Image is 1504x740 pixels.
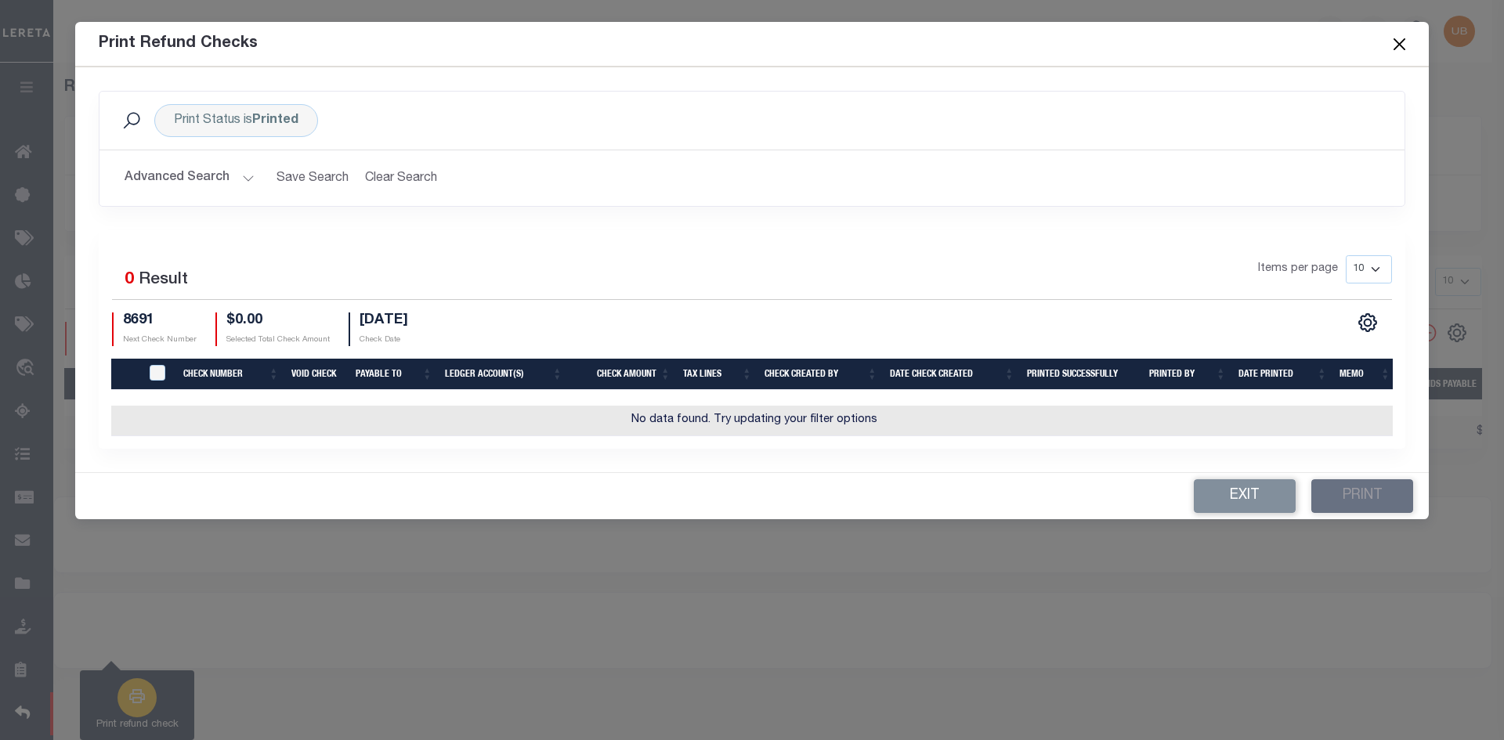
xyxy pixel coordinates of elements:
[226,334,330,346] p: Selected Total Check Amount
[111,406,1397,436] td: No data found. Try updating your filter options
[285,359,349,391] th: Void Check
[139,268,188,293] label: Result
[1258,261,1338,278] span: Items per page
[252,114,298,127] b: Printed
[177,359,285,391] th: Check Number: activate to sort column ascending
[125,272,134,288] span: 0
[1194,479,1296,513] button: Exit
[360,312,408,330] h4: [DATE]
[1143,359,1232,391] th: Printed By: activate to sort column ascending
[569,359,677,391] th: Check Amount: activate to sort column ascending
[1021,359,1143,391] th: Printed Successfully
[154,104,318,137] div: Print Status is
[123,334,197,346] p: Next Check Number
[123,312,197,330] h4: 8691
[884,359,1021,391] th: Date Check Created: activate to sort column ascending
[358,163,443,193] button: Clear Search
[439,359,569,391] th: Ledger Account(s): activate to sort column ascending
[677,359,758,391] th: Tax Lines: activate to sort column ascending
[226,312,330,330] h4: $0.00
[267,163,358,193] button: Save Search
[125,163,255,193] button: Advanced Search
[758,359,884,391] th: Check Created By: activate to sort column ascending
[349,359,439,391] th: Payable To: activate to sort column ascending
[139,359,177,391] th: TIQA Select
[360,334,408,346] p: Check Date
[1333,359,1397,391] th: MEMO: activate to sort column ascending
[1232,359,1333,391] th: Date Printed: activate to sort column ascending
